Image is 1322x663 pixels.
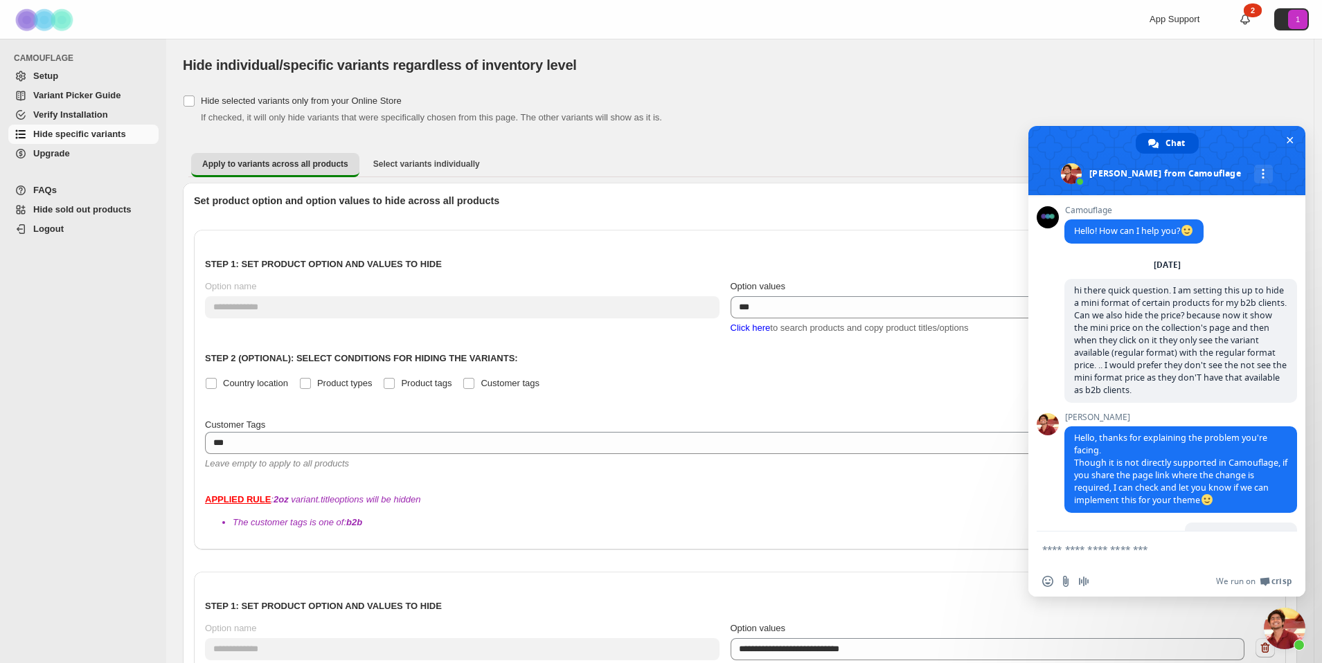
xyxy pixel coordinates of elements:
span: Leave empty to apply to all products [205,458,349,469]
span: Select variants individually [373,158,480,170]
a: FAQs [8,181,159,200]
a: 2 [1238,12,1252,26]
span: We run on [1216,576,1256,587]
span: [PERSON_NAME] [1064,412,1297,422]
a: Close chat [1264,608,1305,649]
span: Variant Picker Guide [33,90,120,100]
span: Insert an emoji [1042,576,1053,587]
img: Camouflage [11,1,80,39]
p: Step 1: Set product option and values to hide [205,599,1275,613]
span: hi there quick question. I am setting this up to hide a mini format of certain products for my b2... [1074,284,1287,396]
a: Upgrade [8,144,159,163]
div: : variant.title options will be hidden [205,493,1275,529]
span: Apply to variants across all products [202,158,348,170]
div: [DATE] [1154,261,1181,269]
span: Product types [317,378,373,388]
b: b2b [346,517,362,527]
text: 1 [1296,15,1300,24]
span: Country location [223,378,288,388]
a: Verify Installation [8,105,159,125]
button: Select variants individually [362,153,491,175]
span: Hide individual/specific variants regardless of inventory level [183,57,577,73]
span: Audio message [1078,576,1089,587]
p: Set product option and option values to hide across all products [194,194,1286,208]
span: Hide selected variants only from your Online Store [201,96,402,106]
span: Send a file [1060,576,1071,587]
span: Hide specific variants [33,129,126,139]
span: to search products and copy product titles/options [731,323,969,333]
span: Click here [731,323,771,333]
a: [URL][DOMAIN_NAME] [1195,528,1287,540]
p: Step 1: Set product option and values to hide [205,257,1275,271]
span: Option values [731,623,786,633]
button: Apply to variants across all products [191,153,359,177]
a: Hide specific variants [8,125,159,144]
a: Logout [8,219,159,239]
span: Verify Installation [33,109,108,120]
span: Option name [205,623,256,633]
span: If checked, it will only hide variants that were specifically chosen from this page. The other va... [201,112,662,122]
button: Avatar with initials 1 [1274,8,1309,30]
span: The customer tags is one of: [233,517,362,527]
a: Setup [8,66,159,86]
span: Chat [1165,133,1185,154]
span: Option values [731,281,786,291]
textarea: Compose your message... [1042,532,1264,566]
span: Close chat [1283,133,1297,147]
span: Product tags [401,378,452,388]
span: Logout [33,224,64,234]
span: Customer tags [481,378,539,388]
span: Setup [33,71,58,81]
span: Option name [205,281,256,291]
span: Crisp [1271,576,1292,587]
span: Upgrade [33,148,70,158]
span: App Support [1150,14,1199,24]
a: Hide sold out products [8,200,159,219]
span: Hello, thanks for explaining the problem you're facing. Though it is not directly supported in Ca... [1074,432,1287,506]
span: Avatar with initials 1 [1288,10,1307,29]
a: Variant Picker Guide [8,86,159,105]
span: Customer Tags [205,419,265,430]
a: Chat [1136,133,1199,154]
span: Camouflage [1064,206,1204,215]
span: FAQs [33,185,57,195]
b: 2oz [274,494,289,505]
span: Hello! How can I help you? [1074,225,1194,237]
strong: APPLIED RULE [205,494,271,505]
span: CAMOUFLAGE [14,53,159,64]
div: 2 [1244,3,1262,17]
span: Hide sold out products [33,204,132,215]
p: Step 2 (Optional): Select conditions for hiding the variants: [205,352,1275,365]
a: We run onCrisp [1216,576,1292,587]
